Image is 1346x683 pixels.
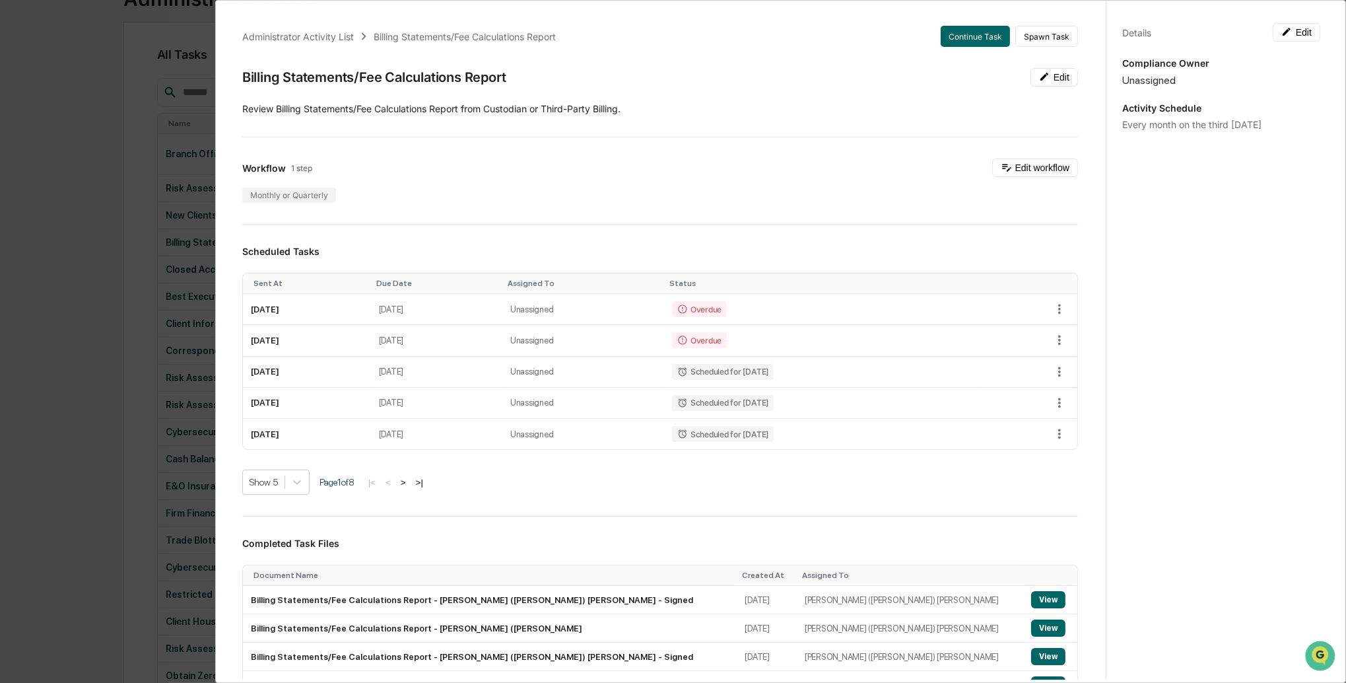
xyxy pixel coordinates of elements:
div: Toggle SortBy [802,571,1018,580]
h3: Completed Task Files [242,538,1078,549]
button: Edit [1273,23,1320,42]
button: View [1031,648,1065,665]
div: Billing Statements/Fee Calculations Report [242,69,506,85]
div: Toggle SortBy [508,279,659,288]
td: Billing Statements/Fee Calculations Report - [PERSON_NAME] ([PERSON_NAME]) [PERSON_NAME] - Signed [243,643,737,671]
div: We're offline, we'll be back soon [45,114,172,125]
a: 🗄️Attestations [90,161,169,185]
div: Monthly or Quarterly [242,188,336,203]
button: < [382,477,395,488]
td: [DATE] [243,357,371,388]
button: > [397,477,410,488]
td: Unassigned [502,357,664,388]
td: Billing Statements/Fee Calculations Report - [PERSON_NAME] ([PERSON_NAME] [243,614,737,643]
div: Administrator Activity List [242,31,354,42]
div: Toggle SortBy [376,279,497,288]
img: 1746055101610-c473b297-6a78-478c-a979-82029cc54cd1 [13,101,37,125]
span: Pylon [131,224,160,234]
td: [DATE] [737,614,797,643]
div: Toggle SortBy [253,571,732,580]
button: Start new chat [224,105,240,121]
div: Overdue [672,301,727,317]
div: Details [1122,27,1151,38]
td: Unassigned [502,325,664,356]
td: [DATE] [243,294,371,325]
span: Preclearance [26,166,85,180]
div: Overdue [672,332,727,348]
span: 1 step [291,163,312,173]
button: Edit workflow [992,159,1078,177]
td: [DATE] [371,419,502,449]
td: [PERSON_NAME] ([PERSON_NAME]) [PERSON_NAME] [797,586,1023,614]
button: Edit [1030,68,1078,87]
div: Toggle SortBy [253,279,366,288]
div: Toggle SortBy [1034,571,1072,580]
div: Toggle SortBy [669,279,976,288]
button: View [1031,620,1065,637]
div: 🗄️ [96,168,106,178]
div: Every month on the third [DATE] [1122,119,1320,130]
div: 🖐️ [13,168,24,178]
td: [DATE] [737,643,797,671]
td: [DATE] [371,388,502,419]
p: Compliance Owner [1122,57,1320,69]
td: [DATE] [371,294,502,325]
div: Billing Statements/Fee Calculations Report [374,31,556,42]
button: Continue Task [941,26,1010,47]
div: Toggle SortBy [743,571,792,580]
td: Billing Statements/Fee Calculations Report - [PERSON_NAME] ([PERSON_NAME]) [PERSON_NAME] - Signed [243,586,737,614]
div: Scheduled for [DATE] [672,426,774,442]
span: Workflow [242,162,286,174]
button: >| [412,477,427,488]
div: Start new chat [45,101,217,114]
td: Unassigned [502,388,664,419]
div: 🔎 [13,193,24,203]
td: Unassigned [502,419,664,449]
span: Data Lookup [26,192,83,205]
a: 🔎Data Lookup [8,186,88,210]
td: [PERSON_NAME] ([PERSON_NAME]) [PERSON_NAME] [797,643,1023,671]
div: Unassigned [1122,74,1320,87]
button: |< [364,477,380,488]
a: 🖐️Preclearance [8,161,90,185]
button: View [1031,591,1065,608]
td: [PERSON_NAME] ([PERSON_NAME]) [PERSON_NAME] [797,614,1023,643]
span: Page 1 of 8 [320,477,354,487]
div: Scheduled for [DATE] [672,395,774,411]
td: [DATE] [243,388,371,419]
td: [DATE] [371,357,502,388]
iframe: Open customer support [1304,639,1339,675]
p: How can we help? [13,28,240,49]
span: Attestations [109,166,164,180]
h3: Scheduled Tasks [242,246,1078,257]
p: Activity Schedule [1122,102,1320,114]
button: Spawn Task [1015,26,1078,47]
a: Powered byPylon [93,223,160,234]
td: Unassigned [502,294,664,325]
p: Review Billing Statements/Fee Calculations Report from Custodian or Third-Party Billing. [242,102,1078,116]
td: [DATE] [243,419,371,449]
td: [DATE] [371,325,502,356]
td: [DATE] [737,586,797,614]
div: Scheduled for [DATE] [672,364,774,380]
td: [DATE] [243,325,371,356]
